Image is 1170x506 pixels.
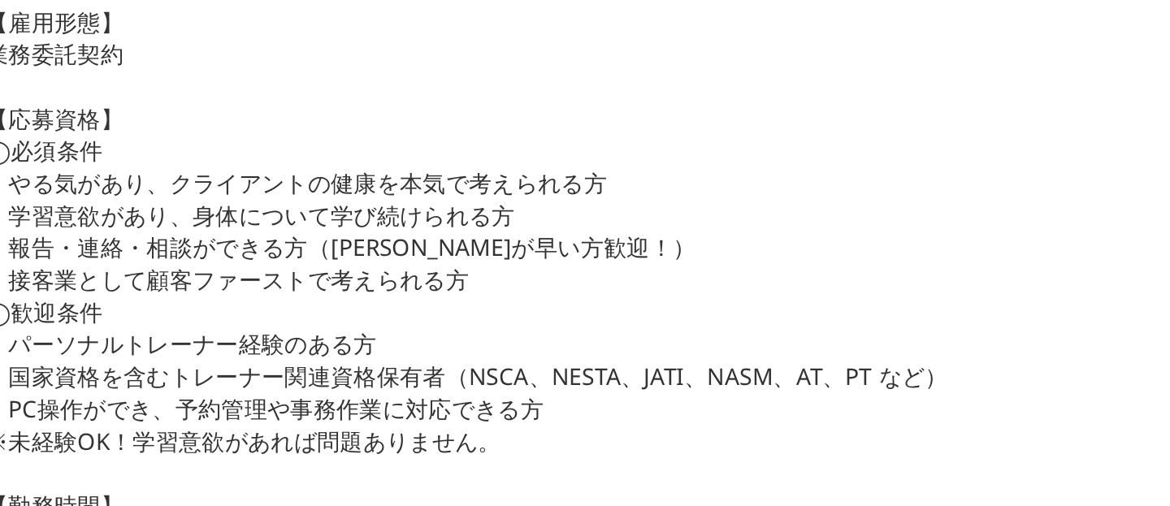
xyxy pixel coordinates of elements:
[688,15,857,29] a: オールインワンアプローチについて
[251,396,271,409] span: 設定
[576,15,618,29] a: 店舗一覧
[210,371,312,412] a: 設定
[432,15,464,29] a: ホーム
[41,396,71,409] span: ホーム
[139,396,178,409] span: チャット
[107,371,210,412] a: チャット
[882,9,1016,35] a: 初回体験を予約する
[488,15,552,29] a: 初めての方へ
[507,88,663,135] h2: 募集要項
[5,371,107,412] a: ホーム
[643,15,664,29] a: 料金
